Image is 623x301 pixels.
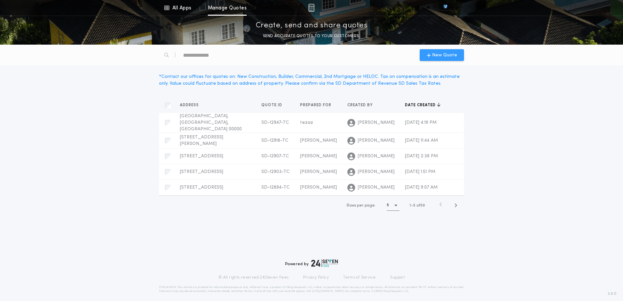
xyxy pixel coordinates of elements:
[405,103,437,108] span: Date created
[358,169,395,175] span: [PERSON_NAME]
[405,169,435,174] span: [DATE] 1:51 PM
[343,275,376,280] a: Terms of Service
[405,120,437,125] span: [DATE] 4:19 PM
[390,275,405,280] a: Support
[159,73,464,87] div: * Contact our offices for quotes on: New Construction, Builder, Commercial, 2nd Mortgage or HELOC...
[420,49,464,61] button: New Quote
[300,103,333,108] span: Prepared for
[261,103,283,108] span: Quote ID
[311,259,338,267] img: logo
[261,169,290,174] span: SD-12903-TC
[180,185,223,190] span: [STREET_ADDRESS]
[387,200,399,211] button: 5
[263,33,360,39] p: SEND ACCURATE QUOTES TO YOUR CUSTOMERS.
[180,169,223,174] span: [STREET_ADDRESS]
[261,120,289,125] span: SD-12947-TC
[387,202,389,208] h1: 5
[432,5,459,11] img: vs-icon
[347,102,378,108] button: Created by
[180,154,223,159] span: [STREET_ADDRESS]
[256,21,368,31] p: Create, send and share quotes
[300,185,337,190] span: [PERSON_NAME]
[405,102,441,108] button: Date created
[358,137,395,144] span: [PERSON_NAME]
[159,285,464,293] p: DISCLAIMER: This estimate is provided for informational purposes only. 24|Seven Fees, a product o...
[432,52,457,59] span: New Quote
[416,203,425,208] span: of 59
[405,154,438,159] span: [DATE] 2:39 PM
[180,103,200,108] span: Address
[285,259,338,267] div: Powered by
[180,102,204,108] button: Address
[312,290,344,293] a: [URL][DOMAIN_NAME]
[261,185,290,190] span: SD-12894-TC
[261,102,287,108] button: Quote ID
[405,185,438,190] span: [DATE] 9:07 AM
[358,120,395,126] span: [PERSON_NAME]
[300,154,337,159] span: [PERSON_NAME]
[347,204,376,208] span: Rows per page:
[300,169,337,174] span: [PERSON_NAME]
[261,154,289,159] span: SD-12907-TC
[180,114,242,132] span: [GEOGRAPHIC_DATA], [GEOGRAPHIC_DATA], [GEOGRAPHIC_DATA] 00000
[261,138,288,143] span: SD-12918-TC
[405,138,438,143] span: [DATE] 11:44 AM
[303,275,329,280] a: Privacy Policy
[413,204,415,208] span: 5
[608,291,616,297] span: 3.8.0
[300,120,313,125] span: tezaz
[308,4,314,12] img: img
[410,204,411,208] span: 1
[180,135,223,146] span: [STREET_ADDRESS][PERSON_NAME]
[347,103,374,108] span: Created by
[218,275,289,280] p: © All rights reserved. 24|Seven Fees
[358,153,395,160] span: [PERSON_NAME]
[300,138,337,143] span: [PERSON_NAME]
[358,184,395,191] span: [PERSON_NAME]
